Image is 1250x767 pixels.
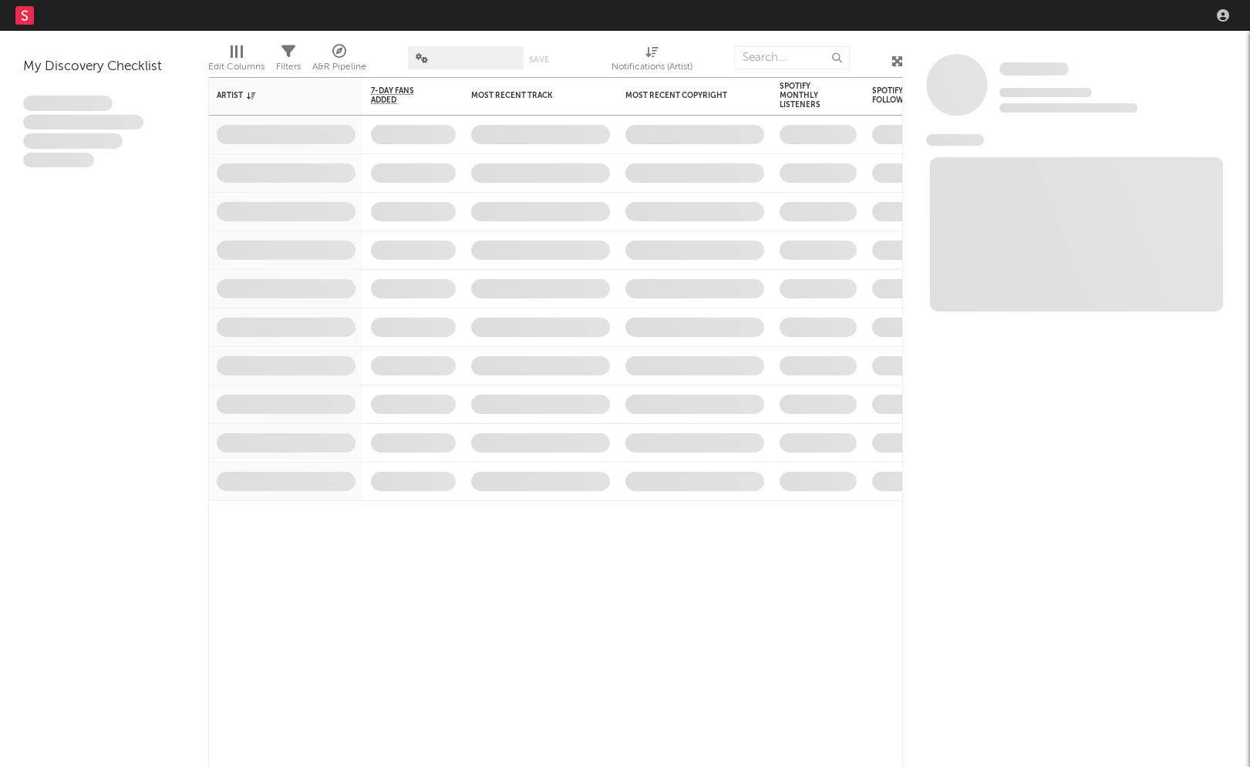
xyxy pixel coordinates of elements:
span: Aliquam viverra [23,153,94,168]
div: Notifications (Artist) [612,39,692,83]
div: Spotify Monthly Listeners [780,82,834,109]
span: News Feed [926,134,984,146]
span: Tracking Since: [DATE] [999,88,1092,97]
div: A&R Pipeline [312,39,366,83]
div: Filters [276,39,301,83]
button: Filter by Spotify Monthly Listeners [841,88,857,103]
button: Filter by Artist [340,88,355,103]
div: Filters [276,58,301,76]
div: Most Recent Track [471,91,587,100]
div: Spotify Followers [872,86,926,105]
span: Integer aliquet in purus et [23,115,143,130]
button: Filter by 7-Day Fans Added [440,88,456,103]
div: A&R Pipeline [312,58,366,76]
div: Most Recent Copyright [625,91,741,100]
a: Some Artist [999,62,1069,77]
span: 7-Day Fans Added [371,86,433,105]
div: Edit Columns [208,58,264,76]
span: Praesent ac interdum [23,133,123,149]
div: Edit Columns [208,39,264,83]
div: Notifications (Artist) [612,58,692,76]
button: Filter by Most Recent Copyright [749,88,764,103]
div: Artist [217,91,332,100]
span: Lorem ipsum dolor [23,96,113,111]
button: Save [529,56,549,64]
div: My Discovery Checklist [23,58,185,76]
span: Some Artist [999,62,1069,76]
span: 0 fans last week [999,103,1137,113]
input: Search... [734,46,850,69]
button: Filter by Most Recent Track [595,88,610,103]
